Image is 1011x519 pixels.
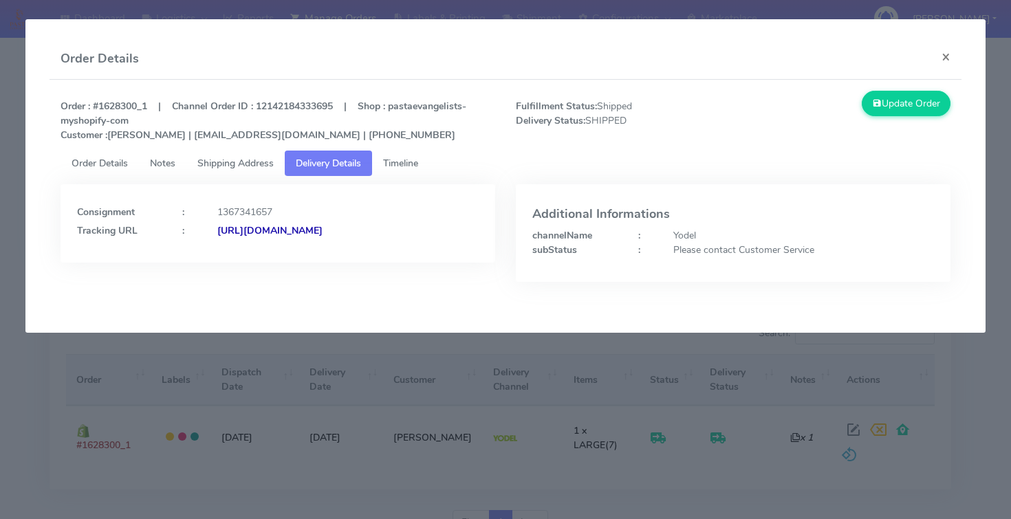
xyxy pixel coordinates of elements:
[150,157,175,170] span: Notes
[182,224,184,237] strong: :
[197,157,274,170] span: Shipping Address
[383,157,418,170] span: Timeline
[505,99,733,142] span: Shipped SHIPPED
[663,228,945,243] div: Yodel
[532,243,577,256] strong: subStatus
[638,243,640,256] strong: :
[77,206,135,219] strong: Consignment
[516,100,597,113] strong: Fulfillment Status:
[663,243,945,257] div: Please contact Customer Service
[931,38,961,75] button: Close
[61,129,107,142] strong: Customer :
[61,100,466,142] strong: Order : #1628300_1 | Channel Order ID : 12142184333695 | Shop : pastaevangelists-myshopify-com [P...
[217,224,323,237] strong: [URL][DOMAIN_NAME]
[61,151,951,176] ul: Tabs
[72,157,128,170] span: Order Details
[516,114,585,127] strong: Delivery Status:
[638,229,640,242] strong: :
[296,157,361,170] span: Delivery Details
[61,49,139,68] h4: Order Details
[207,205,489,219] div: 1367341657
[182,206,184,219] strong: :
[532,229,592,242] strong: channelName
[862,91,951,116] button: Update Order
[532,208,934,221] h4: Additional Informations
[77,224,138,237] strong: Tracking URL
